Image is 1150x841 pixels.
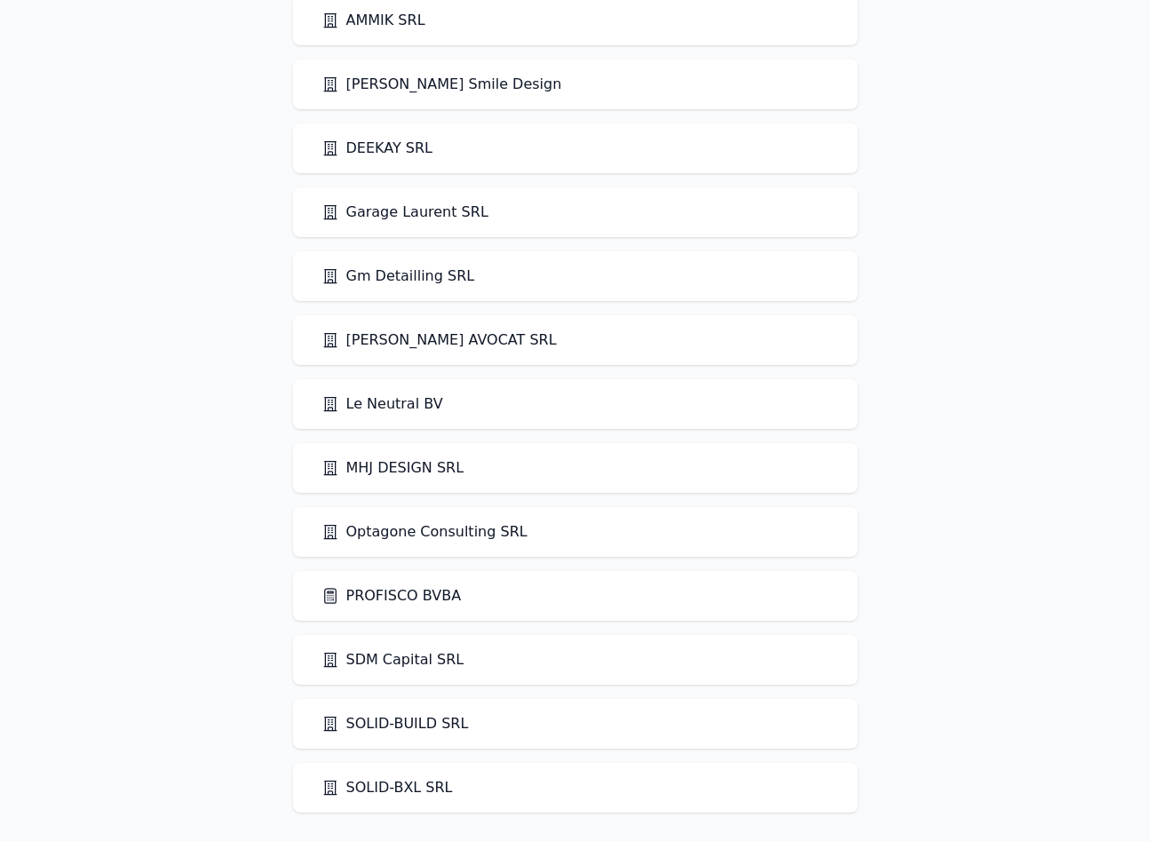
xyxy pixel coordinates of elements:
[321,10,425,31] a: AMMIK SRL
[321,393,443,415] a: Le Neutral BV
[321,585,462,607] a: PROFISCO BVBA
[321,777,453,798] a: SOLID-BXL SRL
[321,202,488,223] a: Garage Laurent SRL
[321,74,562,95] a: [PERSON_NAME] Smile Design
[321,713,469,734] a: SOLID-BUILD SRL
[321,457,464,479] a: MHJ DESIGN SRL
[321,266,475,287] a: Gm Detailling SRL
[321,138,433,159] a: DEEKAY SRL
[321,329,557,351] a: [PERSON_NAME] AVOCAT SRL
[321,649,464,670] a: SDM Capital SRL
[321,521,527,543] a: Optagone Consulting SRL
